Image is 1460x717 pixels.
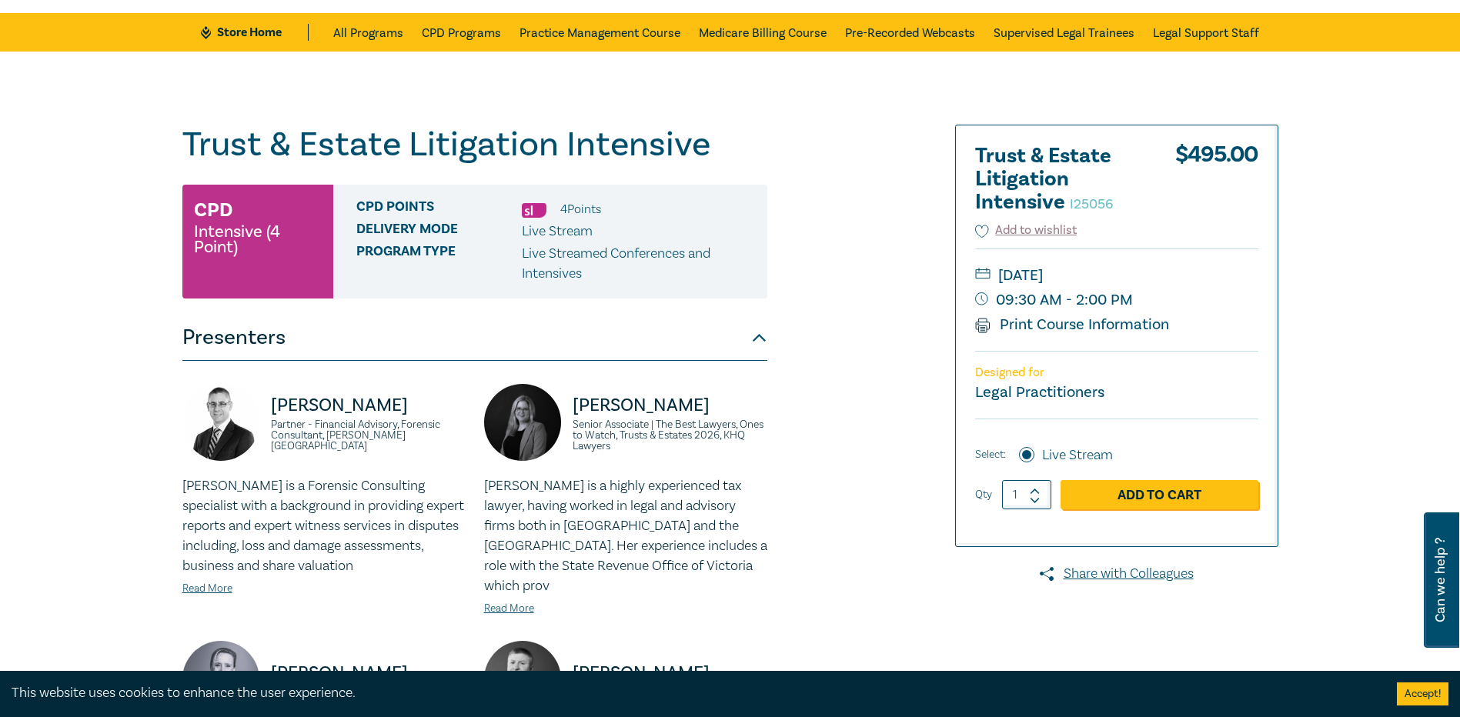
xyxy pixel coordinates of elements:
h1: Trust & Estate Litigation Intensive [182,125,767,165]
a: Add to Cart [1061,480,1258,509]
label: Qty [975,486,992,503]
small: Senior Associate | The Best Lawyers, Ones to Watch, Trusts & Estates 2026, KHQ Lawyers [573,419,767,452]
div: This website uses cookies to enhance the user experience. [12,683,1374,703]
p: Designed for [975,365,1258,380]
h3: CPD [194,196,232,224]
div: $ 495.00 [1175,145,1258,222]
a: Read More [484,602,534,615]
span: CPD Points [356,199,522,219]
p: [PERSON_NAME] [573,393,767,418]
a: Read More [182,582,232,595]
a: Practice Management Course [520,13,680,52]
small: 09:30 AM - 2:00 PM [975,288,1258,312]
small: I25056 [1070,195,1113,213]
a: Medicare Billing Course [699,13,827,52]
small: Intensive (4 Point) [194,224,322,255]
li: 4 Point s [560,199,601,219]
p: [PERSON_NAME] [271,393,466,418]
span: Can we help ? [1433,522,1448,639]
a: Store Home [201,24,308,41]
label: Live Stream [1042,445,1113,465]
p: [PERSON_NAME] is a highly experienced tax lawyer, having worked in legal and advisory firms both ... [484,476,767,596]
span: Live Stream [522,222,593,240]
p: [PERSON_NAME] [271,661,466,685]
img: https://s3.ap-southeast-2.amazonaws.com/leo-cussen-store-production-content/Contacts/Darryn%20Hoc... [182,384,259,461]
a: Share with Colleagues [955,564,1278,584]
img: https://s3.ap-southeast-2.amazonaws.com/leo-cussen-store-production-content/Contacts/Laura%20Huss... [484,384,561,461]
p: [PERSON_NAME] [573,661,767,685]
p: [PERSON_NAME] is a Forensic Consulting specialist with a background in providing expert reports a... [182,476,466,576]
a: Supervised Legal Trainees [994,13,1134,52]
button: Accept cookies [1397,682,1448,705]
a: Print Course Information [975,315,1170,335]
a: CPD Programs [422,13,501,52]
span: Delivery Mode [356,222,522,242]
h2: Trust & Estate Litigation Intensive [975,145,1144,214]
a: All Programs [333,13,403,52]
small: [DATE] [975,263,1258,288]
a: Legal Support Staff [1153,13,1259,52]
small: Partner - Financial Advisory, Forensic Consultant, [PERSON_NAME] [GEOGRAPHIC_DATA] [271,419,466,452]
small: Legal Practitioners [975,382,1104,402]
a: Pre-Recorded Webcasts [845,13,975,52]
button: Add to wishlist [975,222,1077,239]
p: Live Streamed Conferences and Intensives [522,244,756,284]
input: 1 [1002,480,1051,509]
span: Select: [975,446,1006,463]
button: Presenters [182,315,767,361]
img: Substantive Law [522,203,546,218]
span: Program type [356,244,522,284]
